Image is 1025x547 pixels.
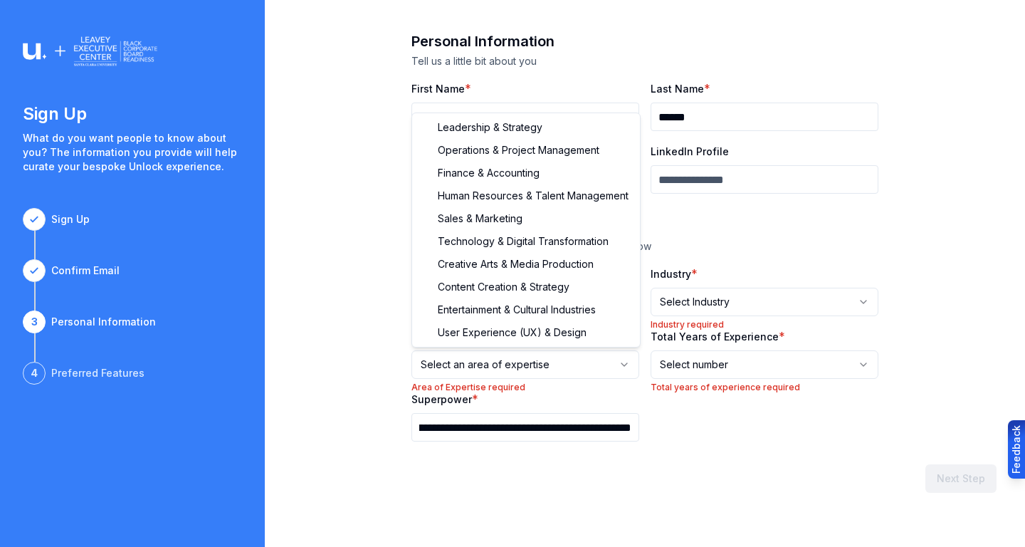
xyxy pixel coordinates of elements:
[438,120,542,135] span: Leadership & Strategy
[438,325,587,340] span: User Experience (UX) & Design
[438,234,609,249] span: Technology & Digital Transformation
[438,143,599,157] span: Operations & Project Management
[438,212,522,226] span: Sales & Marketing
[438,303,596,317] span: Entertainment & Cultural Industries
[438,166,540,180] span: Finance & Accounting
[438,257,594,271] span: Creative Arts & Media Production
[438,280,569,294] span: Content Creation & Strategy
[438,189,629,203] span: Human Resources & Talent Management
